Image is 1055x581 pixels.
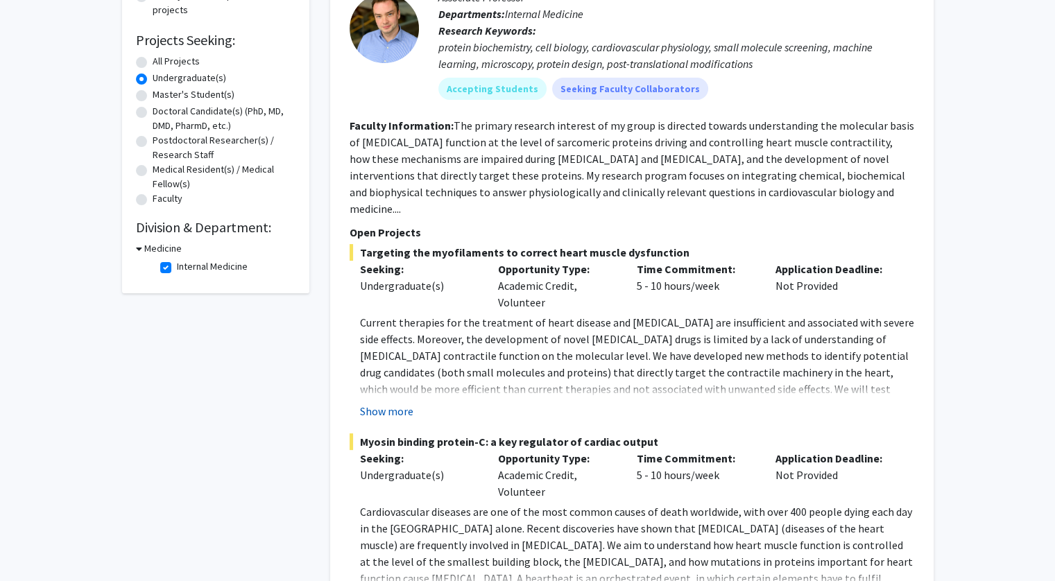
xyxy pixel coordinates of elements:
span: Current therapies for the treatment of heart disease and [MEDICAL_DATA] are insufficient and asso... [360,315,914,446]
p: Application Deadline: [775,450,893,467]
p: Opportunity Type: [498,261,616,277]
mat-chip: Seeking Faculty Collaborators [552,78,708,100]
div: Academic Credit, Volunteer [488,261,626,311]
label: Faculty [153,191,182,206]
p: Opportunity Type: [498,450,616,467]
div: Academic Credit, Volunteer [488,450,626,500]
p: Application Deadline: [775,261,893,277]
label: Internal Medicine [177,259,248,274]
div: Not Provided [765,450,904,500]
label: Doctoral Candidate(s) (PhD, MD, DMD, PharmD, etc.) [153,104,295,133]
p: Open Projects [350,224,914,241]
p: Seeking: [360,450,478,467]
div: 5 - 10 hours/week [626,261,765,311]
h3: Medicine [144,241,182,256]
label: Master's Student(s) [153,87,234,102]
span: Myosin binding protein-C: a key regulator of cardiac output [350,433,914,450]
p: Time Commitment: [637,261,755,277]
h2: Division & Department: [136,219,295,236]
mat-chip: Accepting Students [438,78,547,100]
label: Postdoctoral Researcher(s) / Research Staff [153,133,295,162]
h2: Projects Seeking: [136,32,295,49]
p: Seeking: [360,261,478,277]
button: Show more [360,403,413,419]
label: Undergraduate(s) [153,71,226,85]
label: All Projects [153,54,200,69]
fg-read-more: The primary research interest of my group is directed towards understanding the molecular basis o... [350,119,914,216]
b: Research Keywords: [438,24,536,37]
b: Faculty Information: [350,119,454,132]
span: Targeting the myofilaments to correct heart muscle dysfunction [350,244,914,261]
div: 5 - 10 hours/week [626,450,765,500]
div: protein biochemistry, cell biology, cardiovascular physiology, small molecule screening, machine ... [438,39,914,72]
div: Undergraduate(s) [360,277,478,294]
div: Not Provided [765,261,904,311]
iframe: Chat [10,519,59,571]
label: Medical Resident(s) / Medical Fellow(s) [153,162,295,191]
span: Internal Medicine [505,7,583,21]
b: Departments: [438,7,505,21]
div: Undergraduate(s) [360,467,478,483]
p: Time Commitment: [637,450,755,467]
